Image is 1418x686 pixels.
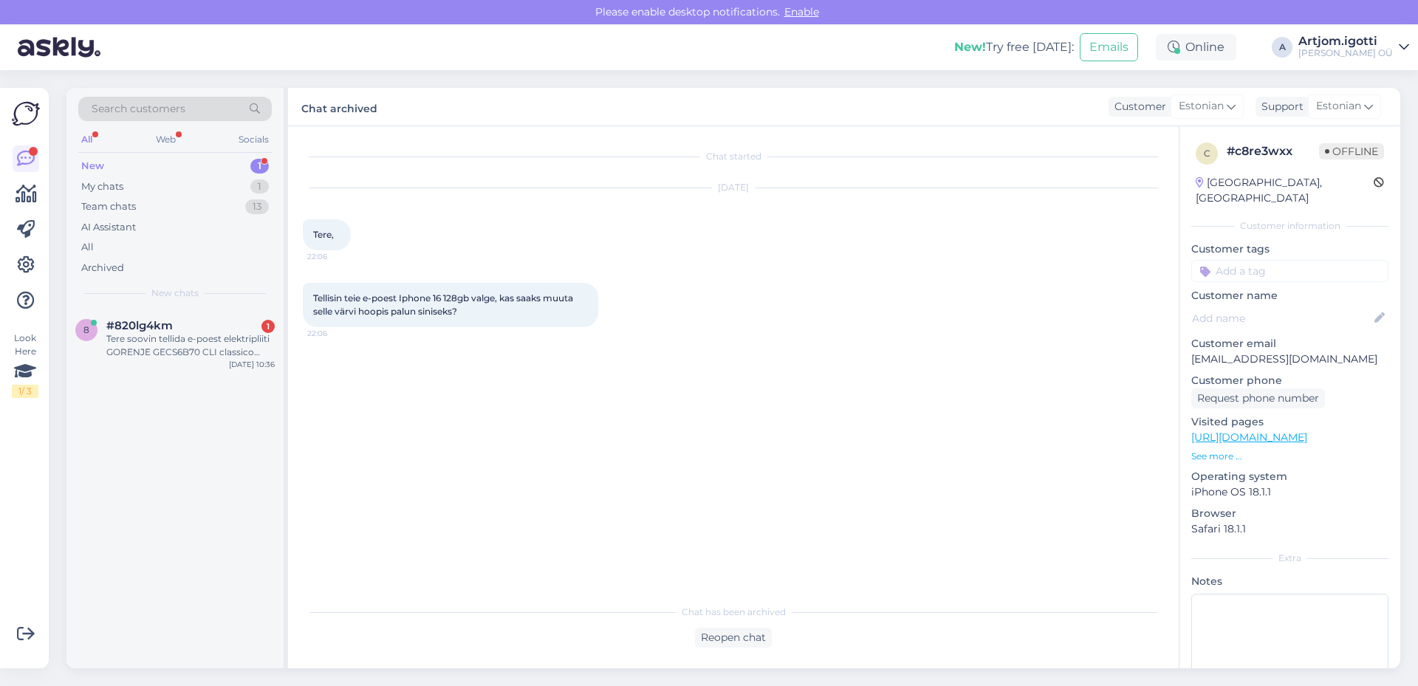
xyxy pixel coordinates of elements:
[1191,450,1388,463] p: See more ...
[12,385,38,398] div: 1 / 3
[1109,99,1166,114] div: Customer
[1298,47,1393,59] div: [PERSON_NAME] OÜ
[250,159,269,174] div: 1
[1196,175,1374,206] div: [GEOGRAPHIC_DATA], [GEOGRAPHIC_DATA]
[1319,143,1384,160] span: Offline
[1191,388,1325,408] div: Request phone number
[1191,506,1388,521] p: Browser
[780,5,823,18] span: Enable
[245,199,269,214] div: 13
[1191,574,1388,589] p: Notes
[307,251,363,262] span: 22:06
[83,324,89,335] span: 8
[1191,521,1388,537] p: Safari 18.1.1
[307,328,363,339] span: 22:06
[1272,37,1292,58] div: A
[1191,241,1388,257] p: Customer tags
[954,40,986,54] b: New!
[92,101,185,117] span: Search customers
[695,628,772,648] div: Reopen chat
[236,130,272,149] div: Socials
[250,179,269,194] div: 1
[1191,414,1388,430] p: Visited pages
[1192,310,1371,326] input: Add name
[1191,431,1307,444] a: [URL][DOMAIN_NAME]
[261,320,275,333] div: 1
[1191,288,1388,303] p: Customer name
[151,287,199,300] span: New chats
[81,199,136,214] div: Team chats
[81,240,94,255] div: All
[12,332,38,398] div: Look Here
[1156,34,1236,61] div: Online
[1204,148,1210,159] span: c
[313,292,575,317] span: Tellisin teie e-poest Iphone 16 128gb valge, kas saaks muuta selle värvi hoopis palun siniseks?
[1227,143,1319,160] div: # c8re3wxx
[12,100,40,128] img: Askly Logo
[1179,98,1224,114] span: Estonian
[301,97,377,117] label: Chat archived
[1316,98,1361,114] span: Estonian
[81,220,136,235] div: AI Assistant
[313,229,334,240] span: Tere,
[1191,484,1388,500] p: iPhone OS 18.1.1
[1191,336,1388,351] p: Customer email
[1191,552,1388,565] div: Extra
[1298,35,1409,59] a: Artjom.igotti[PERSON_NAME] OÜ
[81,179,123,194] div: My chats
[303,181,1164,194] div: [DATE]
[1191,351,1388,367] p: [EMAIL_ADDRESS][DOMAIN_NAME]
[682,606,786,619] span: Chat has been archived
[81,159,104,174] div: New
[153,130,179,149] div: Web
[78,130,95,149] div: All
[1191,469,1388,484] p: Operating system
[229,359,275,370] div: [DATE] 10:36
[1256,99,1304,114] div: Support
[1191,373,1388,388] p: Customer phone
[106,319,173,332] span: #820lg4km
[81,261,124,275] div: Archived
[1191,219,1388,233] div: Customer information
[1191,260,1388,282] input: Add a tag
[106,332,275,359] div: Tere soovin tellida e-poest elektripliiti GORENJE GECS6B70 CLI classico collection aga [PERSON_NA...
[1080,33,1138,61] button: Emails
[954,38,1074,56] div: Try free [DATE]:
[303,150,1164,163] div: Chat started
[1298,35,1393,47] div: Artjom.igotti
